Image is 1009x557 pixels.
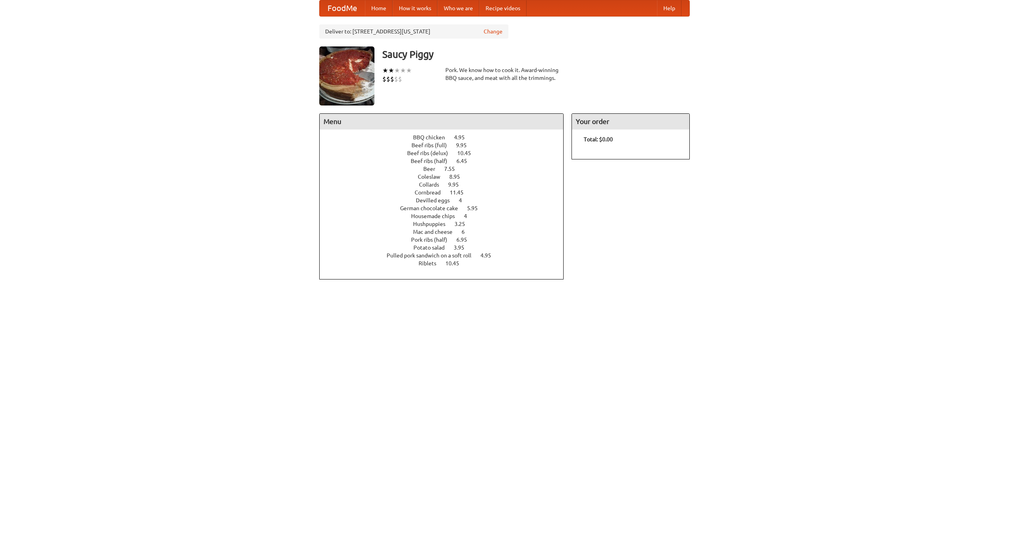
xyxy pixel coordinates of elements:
li: $ [390,75,394,83]
a: Beef ribs (delux) 10.45 [407,150,486,156]
span: 5.95 [467,205,486,211]
a: Coleslaw 8.95 [418,174,475,180]
a: FoodMe [320,0,365,16]
a: Devilled eggs 4 [416,197,477,204]
a: Change [484,28,503,35]
span: 9.95 [448,181,467,188]
span: 11.45 [450,189,471,196]
div: Pork. We know how to cook it. Award-winning BBQ sauce, and meat with all the trimmings. [445,66,564,82]
span: Housemade chips [411,213,463,219]
a: Beef ribs (full) 9.95 [411,142,481,148]
a: How it works [393,0,437,16]
div: Deliver to: [STREET_ADDRESS][US_STATE] [319,24,508,39]
span: Beer [423,166,443,172]
span: Coleslaw [418,174,448,180]
li: $ [398,75,402,83]
span: Mac and cheese [413,229,460,235]
a: Pork ribs (half) 6.95 [411,237,482,243]
a: Cornbread 11.45 [415,189,478,196]
span: 10.45 [457,150,479,156]
a: Who we are [437,0,479,16]
span: 4 [459,197,470,204]
li: ★ [406,66,412,75]
span: 3.25 [454,221,473,227]
li: $ [386,75,390,83]
a: Pulled pork sandwich on a soft roll 4.95 [387,252,506,259]
a: Hushpuppies 3.25 [413,221,480,227]
span: German chocolate cake [400,205,466,211]
span: 3.95 [454,244,472,251]
span: 6.45 [456,158,475,164]
a: Recipe videos [479,0,527,16]
li: ★ [382,66,388,75]
a: Help [657,0,681,16]
span: BBQ chicken [413,134,453,141]
span: Cornbread [415,189,449,196]
span: 4.95 [454,134,473,141]
span: 8.95 [449,174,468,180]
span: 4.95 [480,252,499,259]
span: Pork ribs (half) [411,237,455,243]
b: Total: $0.00 [584,136,613,142]
li: $ [394,75,398,83]
span: 7.55 [444,166,463,172]
span: Devilled eggs [416,197,458,204]
li: ★ [394,66,400,75]
span: 6.95 [456,237,475,243]
span: Hushpuppies [413,221,453,227]
h3: Saucy Piggy [382,46,690,62]
span: Potato salad [413,244,452,251]
a: Beef ribs (half) 6.45 [411,158,482,164]
h4: Menu [320,114,563,130]
span: 4 [464,213,475,219]
span: 6 [462,229,473,235]
a: Mac and cheese 6 [413,229,479,235]
li: $ [382,75,386,83]
span: Riblets [419,260,444,266]
span: 10.45 [445,260,467,266]
span: Beef ribs (half) [411,158,455,164]
span: Pulled pork sandwich on a soft roll [387,252,479,259]
li: ★ [400,66,406,75]
a: Home [365,0,393,16]
span: 9.95 [456,142,475,148]
li: ★ [388,66,394,75]
h4: Your order [572,114,689,130]
a: Beer 7.55 [423,166,469,172]
a: BBQ chicken 4.95 [413,134,479,141]
span: Beef ribs (delux) [407,150,456,156]
span: Beef ribs (full) [411,142,455,148]
a: German chocolate cake 5.95 [400,205,492,211]
a: Riblets 10.45 [419,260,474,266]
a: Collards 9.95 [419,181,473,188]
a: Housemade chips 4 [411,213,482,219]
a: Potato salad 3.95 [413,244,479,251]
span: Collards [419,181,447,188]
img: angular.jpg [319,46,374,105]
